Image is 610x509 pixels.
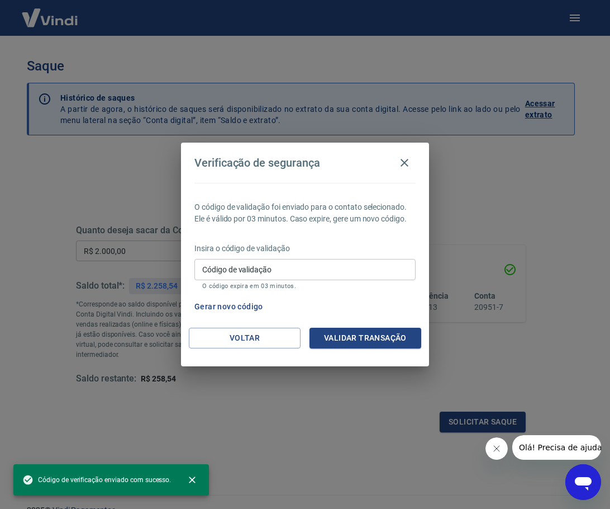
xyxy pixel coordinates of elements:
h4: Verificação de segurança [194,156,320,169]
iframe: Botão para abrir a janela de mensagens [565,464,601,500]
button: close [180,468,204,492]
button: Voltar [189,328,301,348]
p: O código de validação foi enviado para o contato selecionado. Ele é válido por 03 minutos. Caso e... [194,201,416,225]
button: Validar transação [309,328,421,348]
button: Gerar novo código [190,296,268,317]
span: Código de verificação enviado com sucesso. [22,474,171,486]
p: Insira o código de validação [194,243,416,254]
iframe: Fechar mensagem [485,437,508,460]
span: Olá! Precisa de ajuda? [7,8,94,17]
p: O código expira em 03 minutos. [202,282,408,290]
iframe: Mensagem da empresa [512,435,601,460]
